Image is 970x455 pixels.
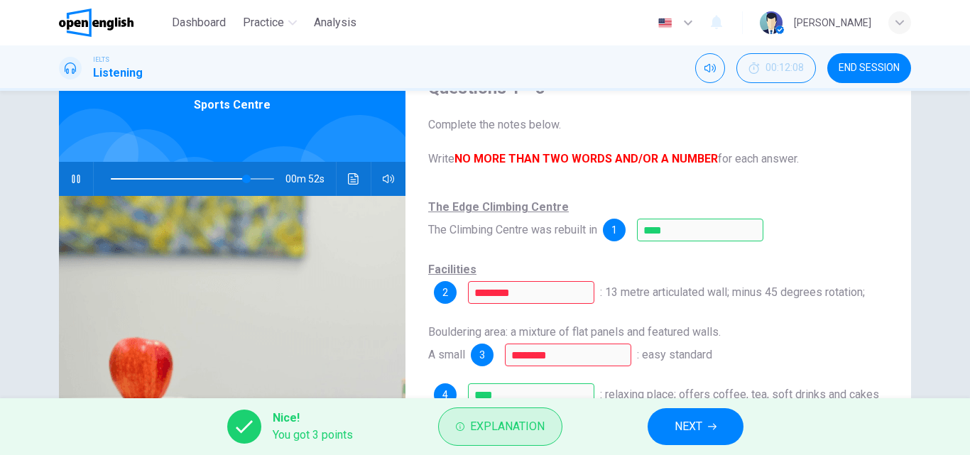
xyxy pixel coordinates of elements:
[600,388,879,401] span: : relaxing place; offers coffee, tea, soft drinks and cakes
[468,383,594,406] input: cafe; café; the cafe; the café
[442,287,448,297] span: 2
[794,14,871,31] div: [PERSON_NAME]
[428,200,569,214] u: The Edge Climbing Centre
[611,225,617,235] span: 1
[736,53,816,83] button: 00:12:08
[470,417,545,437] span: Explanation
[194,97,271,114] span: Sports Centre
[93,65,143,82] h1: Listening
[827,53,911,83] button: END SESSION
[675,417,702,437] span: NEXT
[656,18,674,28] img: en
[648,408,743,445] button: NEXT
[342,162,365,196] button: Click to see the audio transcription
[637,219,763,241] input: 1998
[428,325,721,361] span: Bouldering area: a mixture of flat panels and featured walls. A small
[454,152,718,165] b: NO MORE THAN TWO WORDS AND/OR A NUMBER
[468,281,594,304] input: Main Hall
[428,263,476,276] u: Facilities
[237,10,303,35] button: Practice
[438,407,562,446] button: Explanation
[93,55,109,65] span: IELTS
[59,9,133,37] img: OpenEnglish logo
[314,14,356,31] span: Analysis
[760,11,783,34] img: Profile picture
[166,10,231,35] button: Dashboard
[428,116,888,168] span: Complete the notes below. Write for each answer.
[736,53,816,83] div: Hide
[839,62,900,74] span: END SESSION
[428,200,597,236] span: The Climbing Centre was rebuilt in
[637,348,712,361] span: : easy standard
[765,62,804,74] span: 00:12:08
[285,162,336,196] span: 00m 52s
[695,53,725,83] div: Mute
[442,390,448,400] span: 4
[505,344,631,366] input: warm-up wall; warm up
[273,427,353,444] span: You got 3 points
[600,285,865,299] span: : 13 metre articulated wall; minus 45 degrees rotation;
[243,14,284,31] span: Practice
[479,350,485,360] span: 3
[172,14,226,31] span: Dashboard
[308,10,362,35] button: Analysis
[59,9,166,37] a: OpenEnglish logo
[273,410,353,427] span: Nice!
